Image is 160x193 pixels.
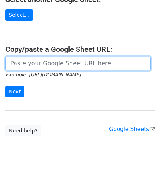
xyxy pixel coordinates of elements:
a: Google Sheets [109,126,155,132]
input: Next [5,86,24,97]
small: Example: [URL][DOMAIN_NAME] [5,72,81,77]
a: Need help? [5,125,41,136]
input: Paste your Google Sheet URL here [5,57,151,70]
a: Select... [5,9,33,21]
h4: Copy/paste a Google Sheet URL: [5,45,155,54]
iframe: Chat Widget [123,158,160,193]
